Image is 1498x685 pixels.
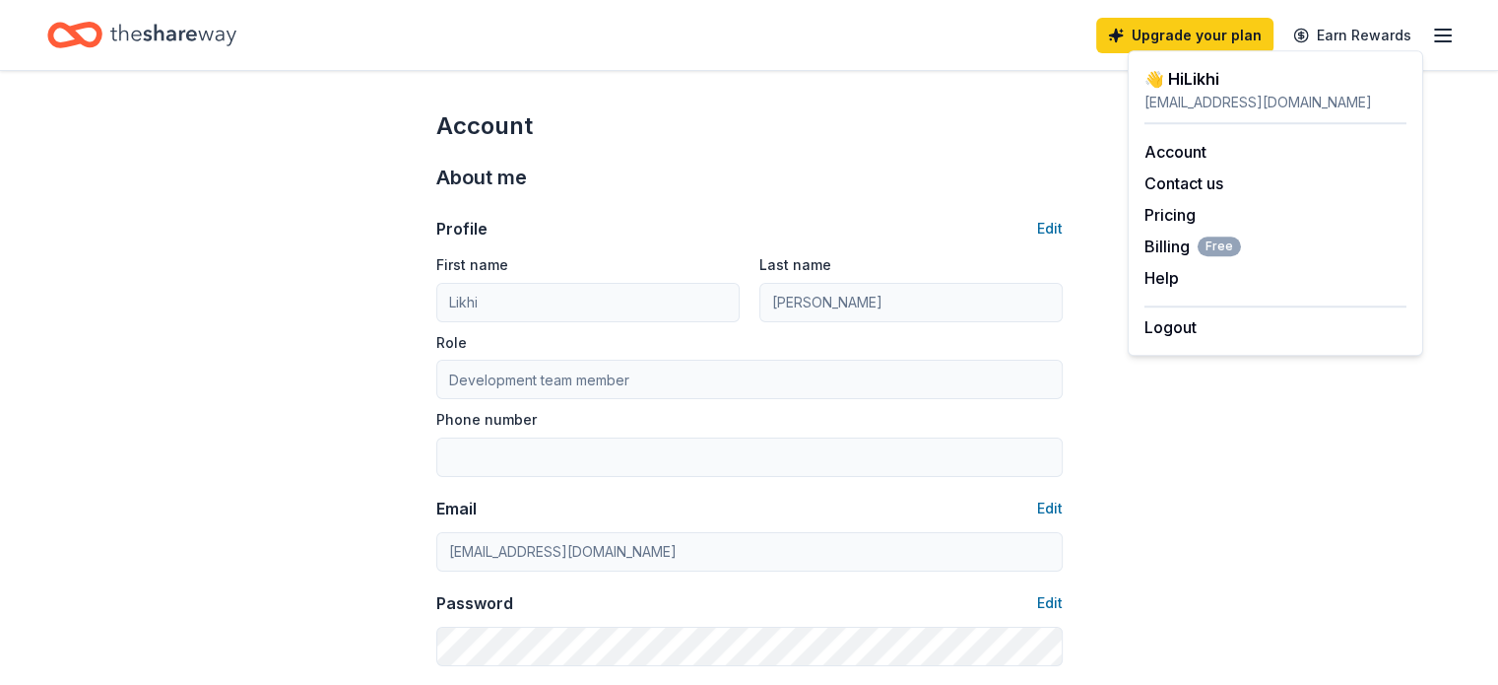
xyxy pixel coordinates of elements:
a: Pricing [1144,205,1196,225]
div: [EMAIL_ADDRESS][DOMAIN_NAME] [1144,91,1406,114]
button: Edit [1037,591,1063,615]
button: Help [1144,266,1179,290]
span: Free [1198,237,1241,256]
div: Profile [436,217,488,240]
div: Account [436,110,1063,142]
button: Contact us [1144,171,1223,195]
label: Phone number [436,410,537,430]
a: Account [1144,142,1206,162]
a: Home [47,12,236,58]
button: Edit [1037,217,1063,240]
label: Role [436,333,467,353]
div: About me [436,162,1063,193]
div: Password [436,591,513,615]
button: Edit [1037,497,1063,520]
a: Upgrade your plan [1096,18,1273,53]
div: 👋 Hi Likhi [1144,67,1406,91]
label: Last name [759,255,831,275]
button: Logout [1144,315,1197,339]
label: First name [436,255,508,275]
div: Email [436,497,477,520]
button: BillingFree [1144,235,1241,258]
a: Earn Rewards [1281,18,1423,53]
span: Billing [1144,235,1241,258]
